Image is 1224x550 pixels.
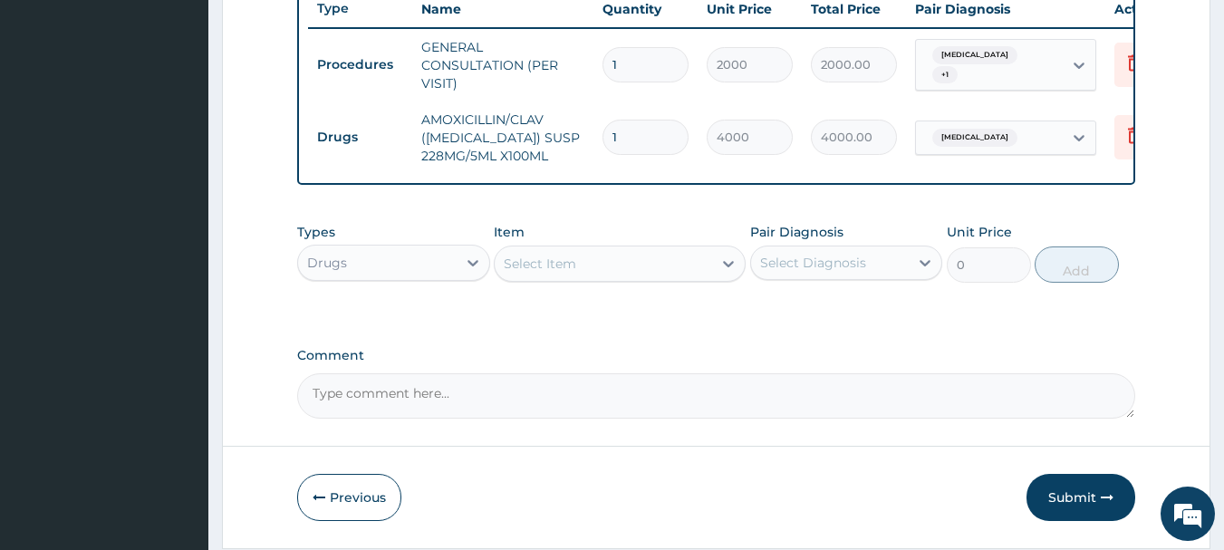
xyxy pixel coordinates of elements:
[308,48,412,82] td: Procedures
[1035,246,1119,283] button: Add
[750,223,843,241] label: Pair Diagnosis
[307,254,347,272] div: Drugs
[1026,474,1135,521] button: Submit
[297,474,401,521] button: Previous
[932,66,958,84] span: + 1
[34,91,73,136] img: d_794563401_company_1708531726252_794563401
[297,225,335,240] label: Types
[297,348,1136,363] label: Comment
[504,255,576,273] div: Select Item
[760,254,866,272] div: Select Diagnosis
[494,223,525,241] label: Item
[947,223,1012,241] label: Unit Price
[105,161,250,344] span: We're online!
[932,46,1017,64] span: [MEDICAL_DATA]
[9,362,345,425] textarea: Type your message and hit 'Enter'
[308,121,412,154] td: Drugs
[932,129,1017,147] span: [MEDICAL_DATA]
[94,101,304,125] div: Chat with us now
[297,9,341,53] div: Minimize live chat window
[412,29,593,101] td: GENERAL CONSULTATION (PER VISIT)
[412,101,593,174] td: AMOXICILLIN/CLAV ([MEDICAL_DATA]) SUSP 228MG/5ML X100ML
